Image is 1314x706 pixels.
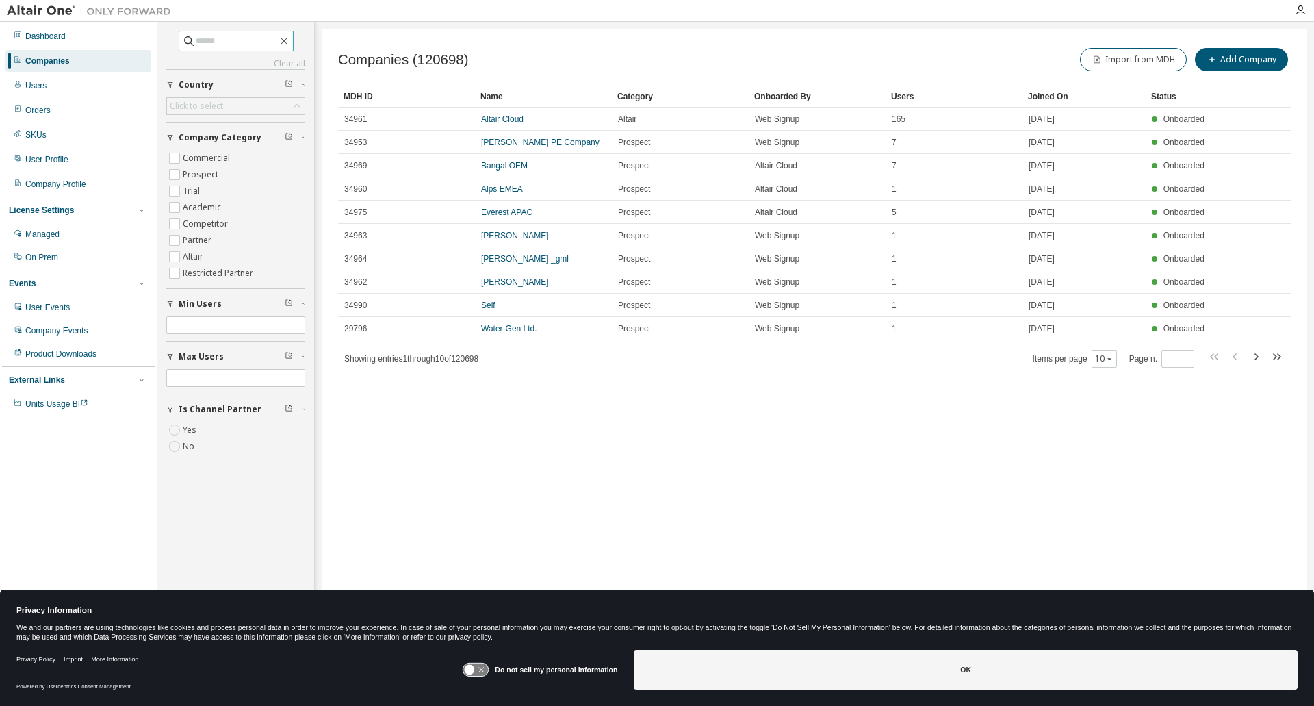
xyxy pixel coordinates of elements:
[1163,301,1204,310] span: Onboarded
[170,101,223,112] div: Click to select
[1080,48,1187,71] button: Import from MDH
[481,277,549,287] a: [PERSON_NAME]
[892,300,897,311] span: 1
[183,216,231,232] label: Competitor
[183,199,224,216] label: Academic
[1163,324,1204,333] span: Onboarded
[481,184,523,194] a: Alps EMEA
[25,154,68,165] div: User Profile
[618,137,650,148] span: Prospect
[481,207,532,217] a: Everest APAC
[25,179,86,190] div: Company Profile
[179,351,224,362] span: Max Users
[183,166,221,183] label: Prospect
[1163,231,1204,240] span: Onboarded
[1029,114,1055,125] span: [DATE]
[1163,184,1204,194] span: Onboarded
[338,52,468,68] span: Companies (120698)
[1029,277,1055,288] span: [DATE]
[344,277,367,288] span: 34962
[7,4,178,18] img: Altair One
[183,265,256,281] label: Restricted Partner
[892,323,897,334] span: 1
[618,230,650,241] span: Prospect
[344,184,367,194] span: 34960
[755,230,799,241] span: Web Signup
[481,254,569,264] a: [PERSON_NAME] _gml
[755,137,799,148] span: Web Signup
[1033,350,1117,368] span: Items per page
[179,299,222,310] span: Min Users
[344,323,367,334] span: 29796
[183,232,214,249] label: Partner
[285,351,293,362] span: Clear filter
[285,299,293,310] span: Clear filter
[179,404,261,415] span: Is Channel Partner
[344,230,367,241] span: 34963
[755,207,797,218] span: Altair Cloud
[344,114,367,125] span: 34961
[166,123,305,153] button: Company Category
[1029,184,1055,194] span: [DATE]
[618,160,650,171] span: Prospect
[892,207,897,218] span: 5
[1029,253,1055,264] span: [DATE]
[755,184,797,194] span: Altair Cloud
[618,114,636,125] span: Altair
[25,349,96,360] div: Product Downloads
[344,160,367,171] span: 34969
[755,114,799,125] span: Web Signup
[25,325,88,336] div: Company Events
[25,129,47,140] div: SKUs
[618,184,650,194] span: Prospect
[1029,137,1055,148] span: [DATE]
[481,324,537,333] a: Water-Gen Ltd.
[179,132,261,143] span: Company Category
[167,98,305,114] div: Click to select
[755,323,799,334] span: Web Signup
[1028,86,1140,108] div: Joined On
[1163,254,1204,264] span: Onboarded
[166,58,305,69] a: Clear all
[480,86,606,108] div: Name
[25,31,66,42] div: Dashboard
[1029,230,1055,241] span: [DATE]
[892,160,897,171] span: 7
[9,205,74,216] div: License Settings
[1151,86,1209,108] div: Status
[754,86,880,108] div: Onboarded By
[166,289,305,319] button: Min Users
[25,105,51,116] div: Orders
[183,422,199,438] label: Yes
[1095,353,1113,364] button: 10
[481,231,549,240] a: [PERSON_NAME]
[892,114,905,125] span: 165
[891,86,1017,108] div: Users
[1195,48,1288,71] button: Add Company
[1163,114,1204,124] span: Onboarded
[1029,300,1055,311] span: [DATE]
[618,323,650,334] span: Prospect
[481,301,495,310] a: Self
[25,55,70,66] div: Companies
[25,302,70,313] div: User Events
[25,80,47,91] div: Users
[892,253,897,264] span: 1
[183,438,197,455] label: No
[344,137,367,148] span: 34953
[179,79,214,90] span: Country
[344,207,367,218] span: 34975
[617,86,743,108] div: Category
[285,79,293,90] span: Clear filter
[285,404,293,415] span: Clear filter
[1029,323,1055,334] span: [DATE]
[755,277,799,288] span: Web Signup
[344,300,367,311] span: 34990
[618,253,650,264] span: Prospect
[344,253,367,264] span: 34964
[183,249,206,265] label: Altair
[25,399,88,409] span: Units Usage BI
[166,70,305,100] button: Country
[481,114,524,124] a: Altair Cloud
[755,160,797,171] span: Altair Cloud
